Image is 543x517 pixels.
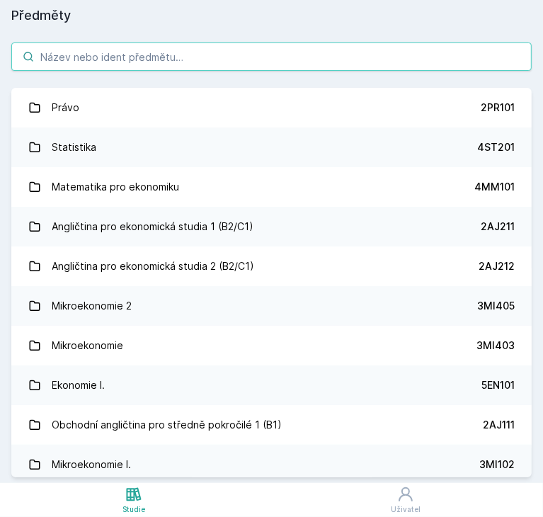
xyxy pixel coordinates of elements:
[11,365,532,405] a: Ekonomie I. 5EN101
[52,300,132,312] font: Mikroekonomie 2
[11,286,532,326] a: Mikroekonomie 2 3MI405
[479,260,515,272] font: 2AJ212
[483,419,515,431] font: 2AJ111
[52,379,105,391] font: Ekonomie I.
[52,181,180,193] font: Matematika pro ekonomiku
[476,339,515,351] font: 3MI403
[11,88,532,127] a: Právo 2PR101
[481,379,515,391] font: 5EN101
[52,458,132,470] font: Mikroekonomie I.
[52,260,255,272] font: Angličtina pro ekonomická studia 2 (B2/C1)
[11,326,532,365] a: Mikroekonomie 3MI403
[11,445,532,484] a: Mikroekonomie I. 3MI102
[481,101,515,113] font: 2PR101
[11,42,532,71] input: Název nebo ident předmětu…
[11,405,532,445] a: Obchodní angličtina pro středně pokročilé 1 (B1) 2AJ111
[11,8,71,23] font: Předměty
[477,141,515,153] font: 4ST201
[52,220,254,232] font: Angličtina pro ekonomická studia 1 (B2/C1)
[481,220,515,232] font: 2AJ211
[52,141,97,153] font: Statistika
[122,505,145,513] font: Studie
[11,246,532,286] a: Angličtina pro ekonomická studia 2 (B2/C1) 2AJ212
[477,300,515,312] font: 3MI405
[474,181,515,193] font: 4MM101
[11,167,532,207] a: Matematika pro ekonomiku 4MM101
[391,505,421,513] font: Uživatel
[11,207,532,246] a: Angličtina pro ekonomická studia 1 (B2/C1) 2AJ211
[11,127,532,167] a: Statistika 4ST201
[479,458,515,470] font: 3MI102
[52,101,80,113] font: Právo
[52,339,124,351] font: Mikroekonomie
[52,419,282,431] font: Obchodní angličtina pro středně pokročilé 1 (B1)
